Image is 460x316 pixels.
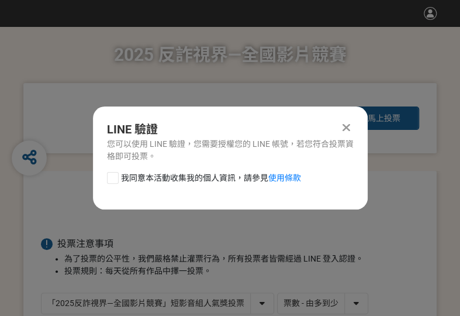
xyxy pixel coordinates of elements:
[64,265,419,277] li: 投票規則：每天從所有作品中擇一投票。
[268,173,301,183] a: 使用條款
[107,121,354,138] div: LINE 驗證
[121,172,301,184] span: 我同意本活動收集我的個人資訊，請參見
[41,194,419,208] h1: 投票列表
[368,114,400,123] span: 馬上投票
[57,238,113,249] span: 投票注意事項
[114,27,347,83] h1: 2025 反詐視界—全國影片競賽
[107,138,354,163] div: 您可以使用 LINE 驗證，您需要授權您的 LINE 帳號，若您符合投票資格即可投票。
[349,107,419,130] button: 馬上投票
[64,253,419,265] li: 為了投票的公平性，我們嚴格禁止灌票行為，所有投票者皆需經過 LINE 登入認證。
